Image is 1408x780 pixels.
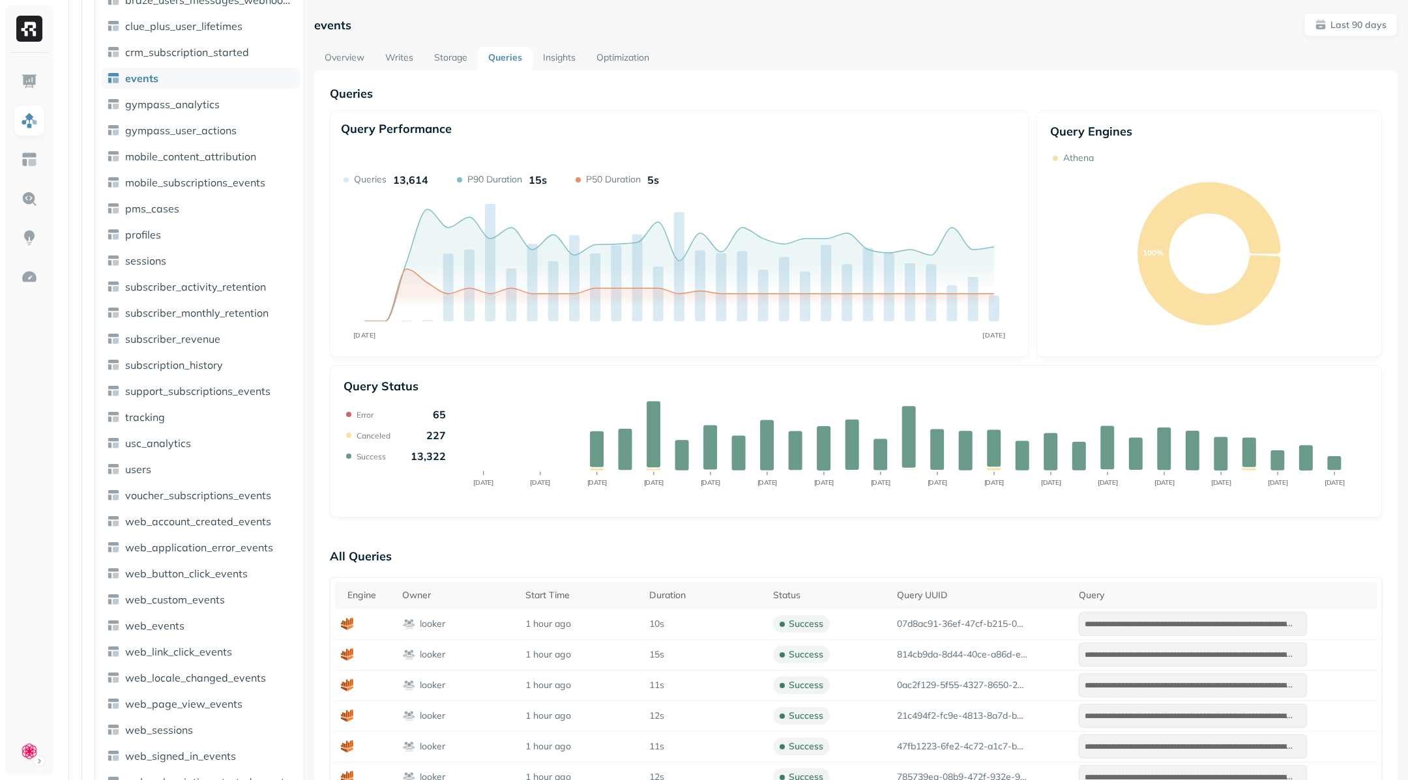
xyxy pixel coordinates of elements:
[125,723,193,736] span: web_sessions
[125,411,165,424] span: tracking
[107,20,120,33] img: table
[357,452,386,461] p: Success
[649,589,760,601] div: Duration
[102,16,300,36] a: clue_plus_user_lifetimes
[525,710,636,722] p: 1 hour ago
[789,618,823,630] p: success
[125,619,184,632] span: web_events
[21,190,38,207] img: Query Explorer
[357,431,390,441] p: Canceled
[125,150,256,163] span: mobile_content_attribution
[897,648,1027,661] p: 814cb9da-8d44-40ce-a86d-e9c82d3ef6b2
[107,46,120,59] img: table
[107,306,120,319] img: table
[402,740,416,753] img: workgroup
[102,589,300,610] a: web_custom_events
[402,589,513,601] div: Owner
[525,618,636,630] p: 1 hour ago
[102,146,300,167] a: mobile_content_attribution
[21,73,38,90] img: Dashboard
[107,332,120,345] img: table
[125,384,271,397] span: support_subscriptions_events
[649,740,664,753] p: 11s
[586,47,660,70] a: Optimization
[102,745,300,766] a: web_signed_in_events
[102,615,300,636] a: web_events
[1063,152,1094,164] p: Athena
[424,47,478,70] a: Storage
[102,381,300,401] a: support_subscriptions_events
[897,589,1065,601] div: Query UUID
[402,648,416,661] img: workgroup
[354,173,387,186] p: Queries
[107,98,120,111] img: table
[125,176,265,189] span: mobile_subscriptions_events
[107,254,120,267] img: table
[107,489,120,502] img: table
[107,228,120,241] img: table
[375,47,424,70] a: Writes
[107,619,120,632] img: table
[411,450,446,463] p: 13,322
[107,645,120,658] img: table
[125,98,220,111] span: gympass_analytics
[125,228,161,241] span: profiles
[125,306,269,319] span: subscriber_monthly_retention
[814,478,834,486] tspan: [DATE]
[125,46,249,59] span: crm_subscription_started
[433,408,446,421] p: 65
[102,250,300,271] a: sessions
[107,358,120,371] img: table
[649,679,664,691] p: 11s
[102,224,300,245] a: profiles
[789,648,823,661] p: success
[125,332,220,345] span: subscriber_revenue
[107,124,120,137] img: table
[330,86,1382,101] p: Queries
[102,511,300,532] a: web_account_created_events
[341,121,452,136] p: Query Performance
[402,679,416,692] img: workgroup
[107,280,120,293] img: table
[347,589,389,601] div: Engine
[984,478,1005,486] tspan: [DATE]
[420,618,445,630] p: looker
[125,697,242,710] span: web_page_view_events
[125,671,266,684] span: web_locale_changed_events
[525,740,636,753] p: 1 hour ago
[586,173,641,186] p: P50 Duration
[529,173,547,186] p: 15s
[102,120,300,141] a: gympass_user_actions
[525,679,636,691] p: 1 hour ago
[420,648,445,661] p: looker
[102,459,300,480] a: users
[789,710,823,722] p: success
[125,645,232,658] span: web_link_click_events
[928,478,948,486] tspan: [DATE]
[107,72,120,85] img: table
[102,328,300,349] a: subscriber_revenue
[897,618,1027,630] p: 07d8ac91-36ef-47cf-b215-02be3c10eb90
[107,437,120,450] img: table
[125,463,151,476] span: users
[533,47,586,70] a: Insights
[16,16,42,42] img: Ryft
[102,94,300,115] a: gympass_analytics
[420,710,445,722] p: looker
[107,567,120,580] img: table
[125,280,266,293] span: subscriber_activity_retention
[1325,478,1345,486] tspan: [DATE]
[1143,248,1164,257] text: 100%
[107,671,120,684] img: table
[102,407,300,427] a: tracking
[525,589,636,601] div: Start Time
[107,411,120,424] img: table
[125,202,179,215] span: pms_cases
[125,593,225,606] span: web_custom_events
[107,150,120,163] img: table
[107,515,120,528] img: table
[1154,478,1175,486] tspan: [DATE]
[125,72,158,85] span: events
[1268,478,1288,486] tspan: [DATE]
[773,589,884,601] div: Status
